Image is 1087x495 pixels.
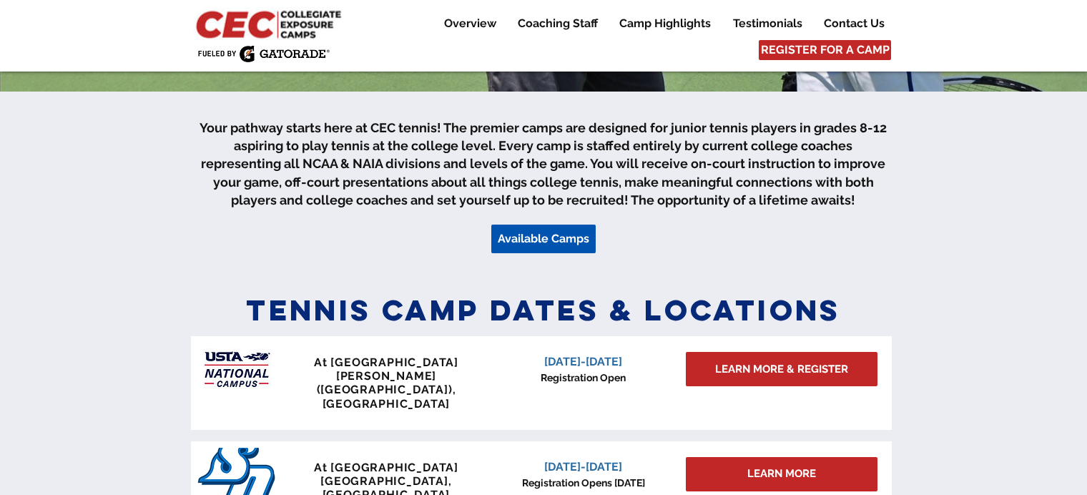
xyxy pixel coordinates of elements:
[747,466,816,481] span: LEARN MORE
[498,231,589,247] span: Available Camps
[612,15,718,32] p: Camp Highlights
[511,15,605,32] p: Coaching Staff
[437,15,503,32] p: Overview
[422,15,895,32] nav: Site
[522,477,645,489] span: Registration Opens [DATE]
[544,355,622,368] span: [DATE]-[DATE]
[197,343,275,396] img: USTA Campus image_edited.jpg
[314,356,458,369] span: At [GEOGRAPHIC_DATA]
[197,45,330,62] img: Fueled by Gatorade.png
[686,352,877,386] a: LEARN MORE & REGISTER
[193,7,348,40] img: CEC Logo Primary_edited.jpg
[541,372,626,383] span: Registration Open
[200,120,887,207] span: Your pathway starts here at CEC tennis! The premier camps are designed for junior tennis players ...
[609,15,722,32] a: Camp Highlights
[507,15,608,32] a: Coaching Staff
[722,15,812,32] a: Testimonials
[761,42,890,58] span: REGISTER FOR A CAMP
[813,15,895,32] a: Contact Us
[686,457,877,491] div: LEARN MORE
[715,362,848,377] span: LEARN MORE & REGISTER
[314,461,458,474] span: At [GEOGRAPHIC_DATA]
[491,225,596,253] a: Available Camps
[433,15,506,32] a: Overview
[544,460,622,474] span: [DATE]-[DATE]
[759,40,891,60] a: REGISTER FOR A CAMP
[246,292,841,328] span: Tennis Camp Dates & Locations
[317,369,456,410] span: [PERSON_NAME] ([GEOGRAPHIC_DATA]), [GEOGRAPHIC_DATA]
[726,15,810,32] p: Testimonials
[817,15,892,32] p: Contact Us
